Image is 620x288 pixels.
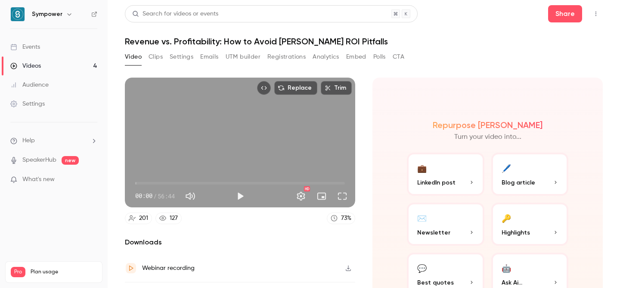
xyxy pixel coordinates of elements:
[22,136,35,145] span: Help
[87,176,97,184] iframe: Noticeable Trigger
[334,188,351,205] button: Full screen
[22,156,56,165] a: SpeakerHub
[502,278,522,287] span: Ask Ai...
[257,81,271,95] button: Embed video
[11,267,25,277] span: Pro
[22,175,55,184] span: What's new
[502,178,535,187] span: Blog article
[417,278,454,287] span: Best quotes
[304,186,310,191] div: HD
[125,36,603,47] h1: Revenue vs. Profitability: How to Avoid [PERSON_NAME] ROI Pitfalls
[158,191,175,200] span: 56:44
[417,228,450,237] span: Newsletter
[135,191,175,200] div: 00:00
[62,156,79,165] span: new
[417,261,427,275] div: 💬
[407,153,484,196] button: 💼LinkedIn post
[32,10,62,19] h6: Sympower
[341,214,351,223] div: 73 %
[125,237,355,247] h2: Downloads
[31,269,97,275] span: Plan usage
[155,213,182,224] a: 127
[502,228,530,237] span: Highlights
[407,203,484,246] button: ✉️Newsletter
[548,5,582,22] button: Share
[502,261,511,275] div: 🤖
[125,213,152,224] a: 201
[170,50,193,64] button: Settings
[267,50,306,64] button: Registrations
[11,7,25,21] img: Sympower
[433,120,542,130] h2: Repurpose [PERSON_NAME]
[393,50,404,64] button: CTA
[10,62,41,70] div: Videos
[10,43,40,51] div: Events
[313,188,330,205] button: Turn on miniplayer
[200,50,218,64] button: Emails
[226,50,260,64] button: UTM builder
[135,191,152,200] span: 00:00
[502,161,511,175] div: 🖊️
[417,211,427,225] div: ✉️
[182,188,199,205] button: Mute
[153,191,157,200] span: /
[139,214,148,223] div: 201
[10,100,45,108] div: Settings
[10,136,97,145] li: help-dropdown-opener
[292,188,310,205] button: Settings
[502,211,511,225] div: 🔑
[170,214,178,223] div: 127
[417,161,427,175] div: 💼
[10,81,49,89] div: Audience
[373,50,386,64] button: Polls
[132,9,218,19] div: Search for videos or events
[491,203,569,246] button: 🔑Highlights
[142,263,195,273] div: Webinar recording
[346,50,366,64] button: Embed
[589,7,603,21] button: Top Bar Actions
[232,188,249,205] button: Play
[149,50,163,64] button: Clips
[125,50,142,64] button: Video
[417,178,456,187] span: LinkedIn post
[313,50,339,64] button: Analytics
[274,81,317,95] button: Replace
[327,213,355,224] a: 73%
[321,81,352,95] button: Trim
[454,132,521,142] p: Turn your video into...
[491,153,569,196] button: 🖊️Blog article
